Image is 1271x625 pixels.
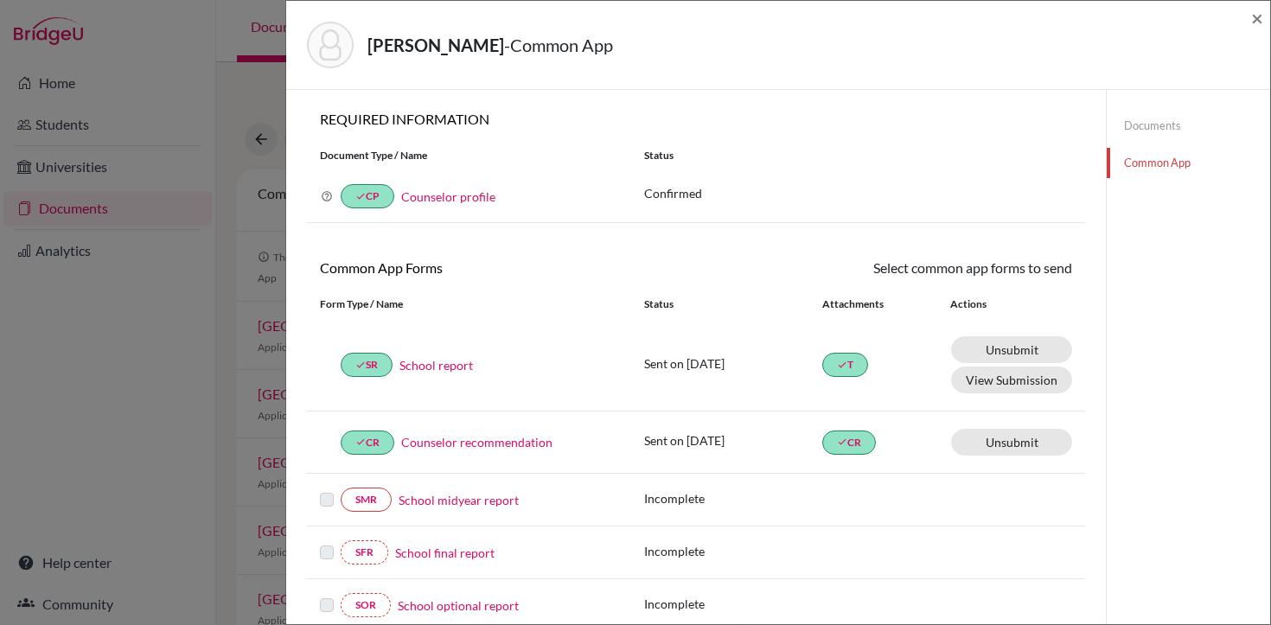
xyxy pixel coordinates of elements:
div: Select common app forms to send [696,258,1085,278]
a: Unsubmit [951,429,1072,456]
span: - Common App [504,35,613,55]
i: done [355,191,366,201]
a: School midyear report [399,491,519,509]
p: Sent on [DATE] [644,354,822,373]
i: done [355,437,366,447]
a: Counselor profile [401,189,495,204]
div: Actions [929,297,1037,312]
button: View Submission [951,367,1072,393]
button: Close [1251,8,1263,29]
p: Sent on [DATE] [644,431,822,450]
a: doneCR [822,430,876,455]
i: done [837,360,847,370]
div: Status [644,297,822,312]
a: School final report [395,544,495,562]
h6: REQUIRED INFORMATION [307,111,1085,127]
a: Documents [1107,111,1270,141]
div: Attachments [822,297,929,312]
a: SMR [341,488,392,512]
p: Confirmed [644,184,1072,202]
p: Incomplete [644,595,822,613]
a: SFR [341,540,388,564]
a: School optional report [398,596,519,615]
a: Common App [1107,148,1270,178]
p: Incomplete [644,489,822,507]
div: Form Type / Name [307,297,631,312]
span: × [1251,5,1263,30]
a: Unsubmit [951,336,1072,363]
a: School report [399,356,473,374]
p: Incomplete [644,542,822,560]
div: Status [631,148,1085,163]
a: doneSR [341,353,393,377]
div: Document Type / Name [307,148,631,163]
i: done [837,437,847,447]
a: doneCP [341,184,394,208]
a: doneT [822,353,868,377]
strong: [PERSON_NAME] [367,35,504,55]
i: done [355,360,366,370]
a: SOR [341,593,391,617]
h6: Common App Forms [307,259,696,276]
a: Counselor recommendation [401,433,552,451]
a: doneCR [341,430,394,455]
